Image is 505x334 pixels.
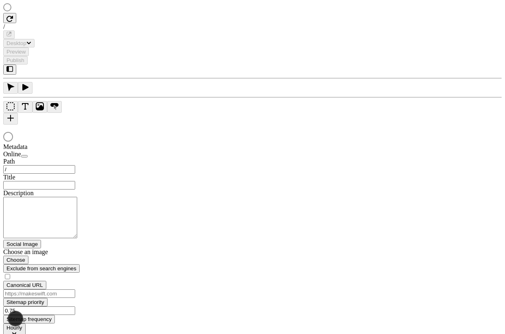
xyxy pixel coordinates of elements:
[7,40,26,46] span: Desktop
[3,315,55,323] button: Sitemap frequency
[3,256,28,264] button: Choose
[18,101,33,113] button: Text
[3,298,48,306] button: Sitemap priority
[3,39,35,47] button: Desktop
[3,174,15,181] span: Title
[7,316,52,322] span: Sitemap frequency
[3,240,41,248] button: Social Image
[7,325,22,331] span: Hourly
[47,101,62,113] button: Button
[3,281,46,289] button: Canonical URL
[7,241,38,247] span: Social Image
[3,47,29,56] button: Preview
[3,23,502,30] div: /
[7,57,24,63] span: Publish
[3,151,21,157] span: Online
[3,190,34,196] span: Description
[3,289,75,298] input: https://makeswift.com
[7,265,76,272] span: Exclude from search engines
[3,264,80,273] button: Exclude from search engines
[3,56,28,65] button: Publish
[7,299,44,305] span: Sitemap priority
[33,101,47,113] button: Image
[7,257,25,263] span: Choose
[7,282,43,288] span: Canonical URL
[3,143,101,151] div: Metadata
[3,158,15,165] span: Path
[3,248,101,256] div: Choose an image
[7,49,26,55] span: Preview
[3,101,18,113] button: Box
